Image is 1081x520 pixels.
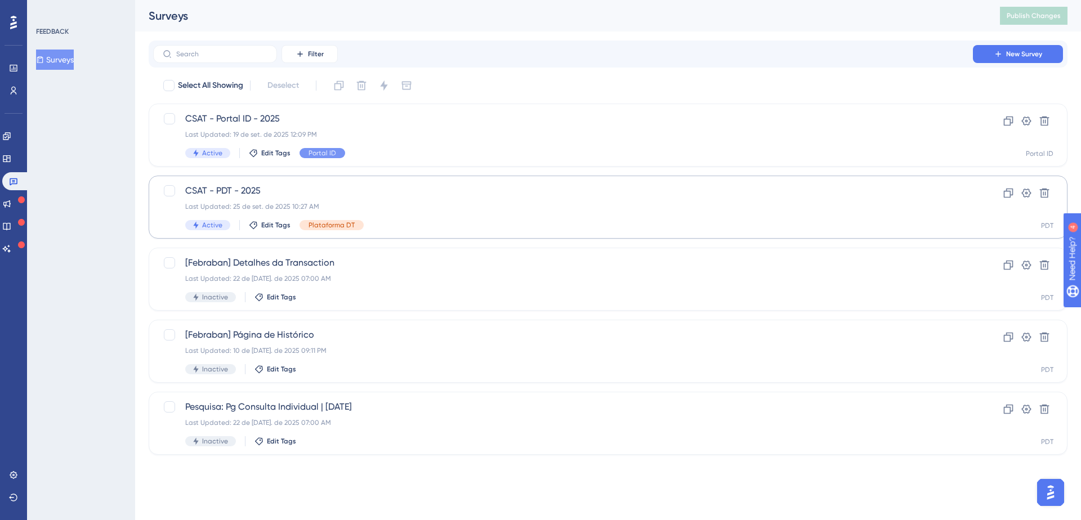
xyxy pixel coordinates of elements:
[185,346,941,355] div: Last Updated: 10 de [DATE]. de 2025 09:11 PM
[308,50,324,59] span: Filter
[185,400,941,414] span: Pesquisa: Pg Consulta Individual | [DATE]
[309,221,355,230] span: Plataforma DT
[1000,7,1067,25] button: Publish Changes
[1006,50,1042,59] span: New Survey
[1034,476,1067,509] iframe: UserGuiding AI Assistant Launcher
[1041,221,1053,230] div: PDT
[1026,149,1053,158] div: Portal ID
[267,365,296,374] span: Edit Tags
[254,437,296,446] button: Edit Tags
[185,328,941,342] span: [Febraban] Página de Histórico
[973,45,1063,63] button: New Survey
[185,418,941,427] div: Last Updated: 22 de [DATE]. de 2025 07:00 AM
[261,221,291,230] span: Edit Tags
[1041,437,1053,446] div: PDT
[185,184,941,198] span: CSAT - PDT - 2025
[185,112,941,125] span: CSAT - Portal ID - 2025
[185,202,941,211] div: Last Updated: 25 de set. de 2025 10:27 AM
[254,365,296,374] button: Edit Tags
[78,6,82,15] div: 4
[176,50,267,58] input: Search
[261,149,291,158] span: Edit Tags
[185,274,941,283] div: Last Updated: 22 de [DATE]. de 2025 07:00 AM
[1041,293,1053,302] div: PDT
[267,79,299,92] span: Deselect
[202,293,228,302] span: Inactive
[202,365,228,374] span: Inactive
[185,256,941,270] span: [Febraban] Detalhes da Transaction
[185,130,941,139] div: Last Updated: 19 de set. de 2025 12:09 PM
[36,50,74,70] button: Surveys
[257,75,309,96] button: Deselect
[202,437,228,446] span: Inactive
[254,293,296,302] button: Edit Tags
[149,8,972,24] div: Surveys
[282,45,338,63] button: Filter
[36,27,69,36] div: FEEDBACK
[202,149,222,158] span: Active
[1041,365,1053,374] div: PDT
[26,3,70,16] span: Need Help?
[1007,11,1061,20] span: Publish Changes
[267,437,296,446] span: Edit Tags
[202,221,222,230] span: Active
[267,293,296,302] span: Edit Tags
[178,79,243,92] span: Select All Showing
[249,221,291,230] button: Edit Tags
[249,149,291,158] button: Edit Tags
[309,149,336,158] span: Portal ID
